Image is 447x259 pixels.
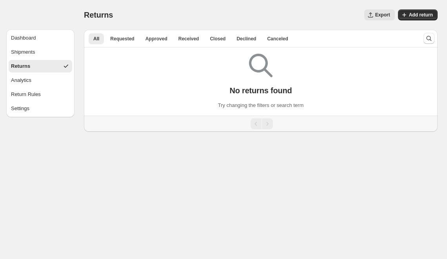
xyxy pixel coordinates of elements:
[11,62,30,70] div: Returns
[398,9,438,20] button: Add return
[364,9,395,20] button: Export
[11,76,31,84] div: Analytics
[84,116,438,132] nav: Pagination
[210,36,225,42] span: Closed
[409,12,433,18] span: Add return
[9,102,72,115] button: Settings
[218,101,303,109] p: Try changing the filters or search term
[9,60,72,72] button: Returns
[9,74,72,87] button: Analytics
[84,11,113,19] span: Returns
[423,33,434,44] button: Search and filter results
[267,36,288,42] span: Canceled
[229,86,292,95] p: No returns found
[11,91,41,98] div: Return Rules
[236,36,256,42] span: Declined
[9,46,72,58] button: Shipments
[178,36,199,42] span: Received
[11,48,35,56] div: Shipments
[11,34,36,42] div: Dashboard
[9,88,72,101] button: Return Rules
[249,54,273,77] img: Empty search results
[11,105,29,112] div: Settings
[375,12,390,18] span: Export
[93,36,99,42] span: All
[145,36,167,42] span: Approved
[110,36,134,42] span: Requested
[9,32,72,44] button: Dashboard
